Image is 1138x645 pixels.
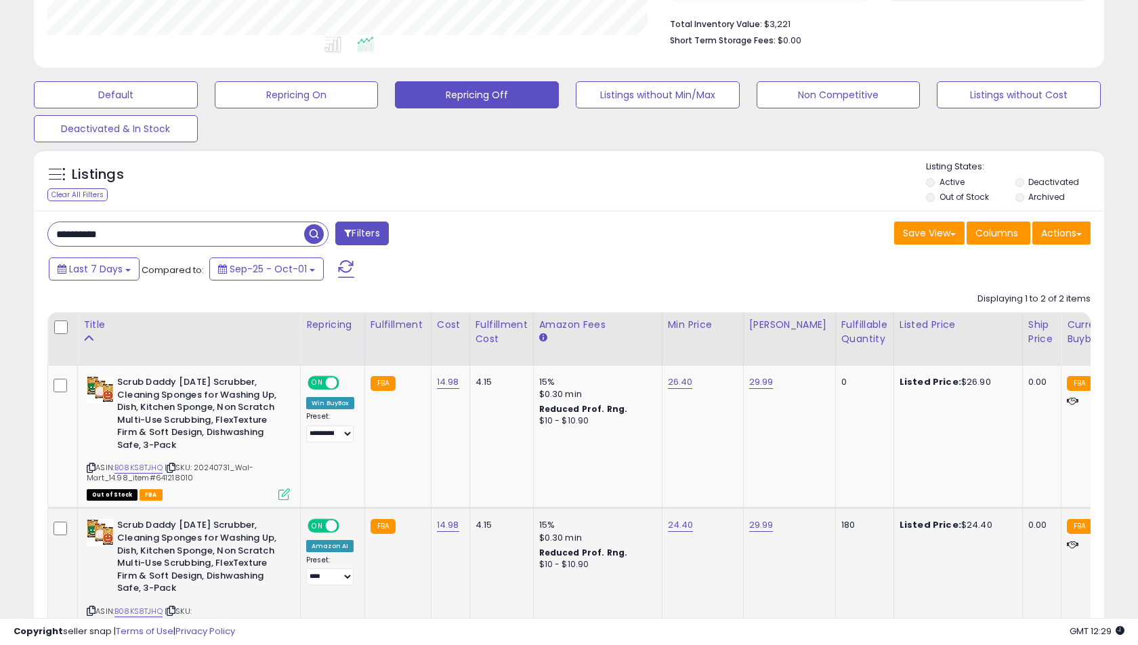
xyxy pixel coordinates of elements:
a: 24.40 [668,518,694,532]
div: Amazon AI [306,540,354,552]
button: Default [34,81,198,108]
b: Listed Price: [900,518,961,531]
button: Non Competitive [757,81,921,108]
button: Repricing Off [395,81,559,108]
span: All listings that are currently out of stock and unavailable for purchase on Amazon [87,489,138,501]
img: 51eQz-4EbLL._SL40_.jpg [87,376,114,403]
a: 29.99 [749,375,774,389]
div: Listed Price [900,318,1017,332]
div: Amazon Fees [539,318,656,332]
div: 180 [841,519,883,531]
b: Total Inventory Value: [670,18,762,30]
div: Fulfillable Quantity [841,318,888,346]
button: Save View [894,222,965,245]
div: Fulfillment [371,318,425,332]
strong: Copyright [14,625,63,638]
div: $0.30 min [539,388,652,400]
button: Filters [335,222,388,245]
div: $26.90 [900,376,1012,388]
a: 29.99 [749,518,774,532]
button: Listings without Cost [937,81,1101,108]
div: ASIN: [87,376,290,499]
a: 14.98 [437,518,459,532]
b: Listed Price: [900,375,961,388]
span: 2025-10-9 12:29 GMT [1070,625,1124,638]
div: $10 - $10.90 [539,415,652,427]
b: Scrub Daddy [DATE] Scrubber, Cleaning Sponges for Washing Up, Dish, Kitchen Sponge, Non Scratch M... [117,376,282,455]
label: Active [940,176,965,188]
span: OFF [337,377,359,389]
a: 14.98 [437,375,459,389]
a: Privacy Policy [175,625,235,638]
span: OFF [337,520,359,532]
div: $0.30 min [539,532,652,544]
div: 15% [539,376,652,388]
span: Compared to: [142,264,204,276]
a: Terms of Use [116,625,173,638]
span: | SKU: 20240731_Wal-Mart_14.98_item#641218010 [87,462,253,482]
div: Fulfillment Cost [476,318,528,346]
div: 0 [841,376,883,388]
a: B08KS8TJHQ [114,462,163,474]
button: Columns [967,222,1030,245]
div: 0.00 [1028,519,1051,531]
div: Clear All Filters [47,188,108,201]
div: [PERSON_NAME] [749,318,830,332]
span: $0.00 [778,34,801,47]
div: Min Price [668,318,738,332]
small: Amazon Fees. [539,332,547,344]
small: FBA [371,519,396,534]
a: 26.40 [668,375,693,389]
div: Preset: [306,412,354,442]
h5: Listings [72,165,124,184]
button: Last 7 Days [49,257,140,280]
b: Reduced Prof. Rng. [539,403,628,415]
div: Current Buybox Price [1067,318,1137,346]
div: Title [83,318,295,332]
div: 4.15 [476,519,523,531]
div: $24.40 [900,519,1012,531]
label: Out of Stock [940,191,989,203]
button: Deactivated & In Stock [34,115,198,142]
span: ON [309,377,326,389]
label: Archived [1028,191,1065,203]
div: Ship Price [1028,318,1055,346]
div: seller snap | | [14,625,235,638]
div: Preset: [306,556,354,586]
div: 0.00 [1028,376,1051,388]
button: Repricing On [215,81,379,108]
div: 4.15 [476,376,523,388]
img: 51eQz-4EbLL._SL40_.jpg [87,519,114,546]
b: Short Term Storage Fees: [670,35,776,46]
span: Last 7 Days [69,262,123,276]
label: Deactivated [1028,176,1079,188]
small: FBA [1067,376,1092,391]
div: Win BuyBox [306,397,354,409]
b: Scrub Daddy [DATE] Scrubber, Cleaning Sponges for Washing Up, Dish, Kitchen Sponge, Non Scratch M... [117,519,282,598]
button: Sep-25 - Oct-01 [209,257,324,280]
span: FBA [140,489,163,501]
small: FBA [371,376,396,391]
li: $3,221 [670,15,1080,31]
span: ON [309,520,326,532]
button: Listings without Min/Max [576,81,740,108]
div: Displaying 1 to 2 of 2 items [977,293,1091,306]
div: $10 - $10.90 [539,559,652,570]
div: Repricing [306,318,359,332]
span: Columns [975,226,1018,240]
b: Reduced Prof. Rng. [539,547,628,558]
small: FBA [1067,519,1092,534]
span: Sep-25 - Oct-01 [230,262,307,276]
button: Actions [1032,222,1091,245]
div: 15% [539,519,652,531]
div: Cost [437,318,464,332]
p: Listing States: [926,161,1103,173]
